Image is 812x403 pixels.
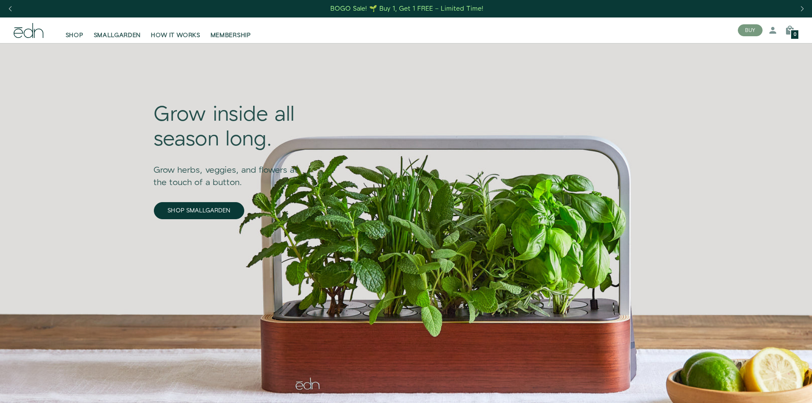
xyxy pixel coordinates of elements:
[61,21,89,40] a: SHOP
[205,21,256,40] a: MEMBERSHIP
[330,4,483,13] div: BOGO Sale! 🌱 Buy 1, Get 1 FREE – Limited Time!
[66,31,84,40] span: SHOP
[154,103,311,152] div: Grow inside all season long.
[89,21,146,40] a: SMALLGARDEN
[94,31,141,40] span: SMALLGARDEN
[211,31,251,40] span: MEMBERSHIP
[146,21,205,40] a: HOW IT WORKS
[154,202,244,219] a: SHOP SMALLGARDEN
[794,32,796,37] span: 0
[151,31,200,40] span: HOW IT WORKS
[746,377,803,399] iframe: Opens a widget where you can find more information
[154,152,311,189] div: Grow herbs, veggies, and flowers at the touch of a button.
[329,2,484,15] a: BOGO Sale! 🌱 Buy 1, Get 1 FREE – Limited Time!
[738,24,763,36] button: BUY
